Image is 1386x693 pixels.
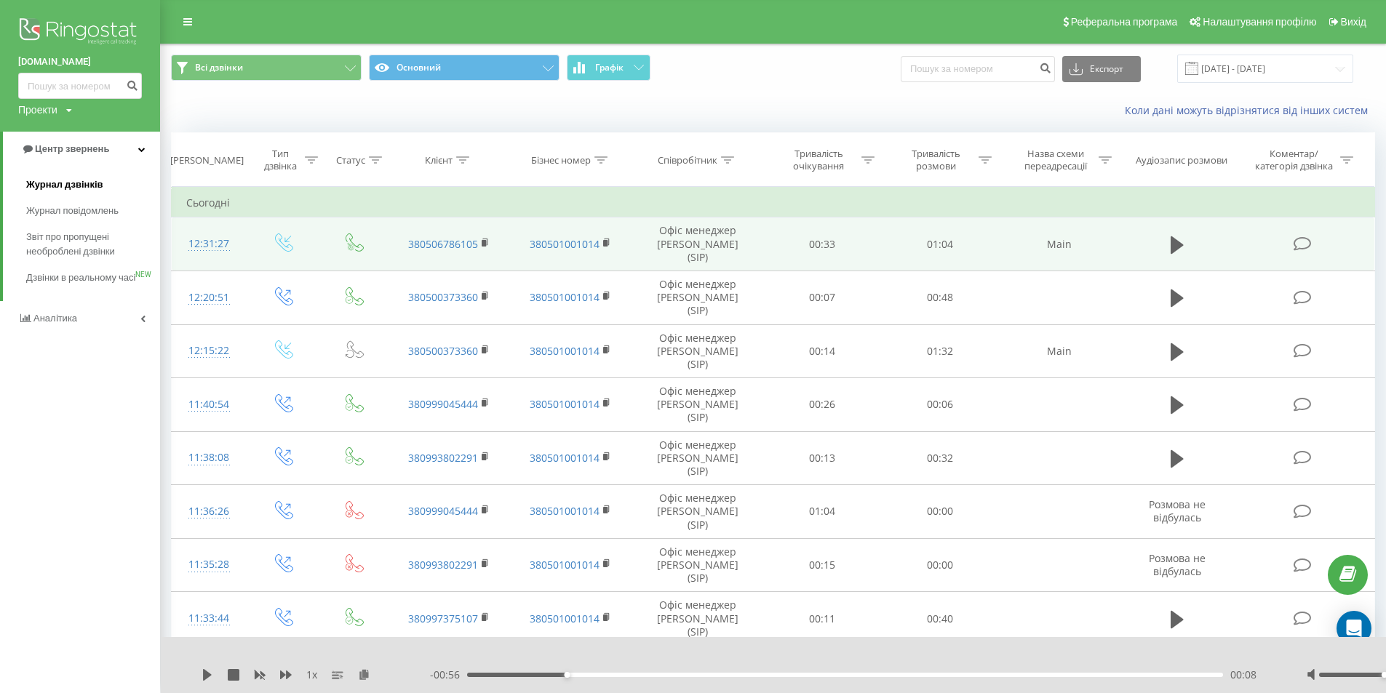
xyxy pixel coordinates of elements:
div: 11:35:28 [186,550,232,579]
div: [PERSON_NAME] [170,154,244,167]
span: Налаштування профілю [1203,16,1316,28]
td: 00:32 [881,431,998,485]
td: Main [998,324,1120,378]
td: 00:40 [881,592,998,646]
span: Центр звернень [35,143,109,154]
div: Коментар/категорія дзвінка [1251,148,1337,172]
div: 12:31:27 [186,230,232,258]
div: Тривалість розмови [897,148,975,172]
button: Основний [369,55,559,81]
td: Офіс менеджер [PERSON_NAME] (SIP) [632,592,763,646]
button: Всі дзвінки [171,55,362,81]
td: 00:48 [881,271,998,324]
td: 01:04 [881,217,998,271]
input: Пошук за номером [901,56,1055,82]
td: 00:26 [763,378,880,432]
a: 380501001014 [530,612,600,625]
a: 380501001014 [530,344,600,358]
button: Графік [567,55,650,81]
a: Журнал повідомлень [26,198,160,224]
a: 380506786105 [408,237,478,251]
div: Accessibility label [564,672,570,678]
span: Розмова не відбулась [1149,551,1206,578]
div: Тривалість очікування [780,148,858,172]
span: Звіт про пропущені необроблені дзвінки [26,230,153,259]
a: Звіт про пропущені необроблені дзвінки [26,224,160,265]
span: Вихід [1341,16,1366,28]
span: Розмова не відбулась [1149,497,1206,524]
a: 380993802291 [408,451,478,465]
td: 01:04 [763,485,880,539]
a: Центр звернень [3,132,160,167]
td: Офіс менеджер [PERSON_NAME] (SIP) [632,378,763,432]
td: 00:06 [881,378,998,432]
span: 00:08 [1230,668,1256,682]
span: Всі дзвінки [195,62,243,73]
a: 380993802291 [408,558,478,572]
span: Аналiтика [33,313,77,324]
td: 00:14 [763,324,880,378]
td: Офіс менеджер [PERSON_NAME] (SIP) [632,538,763,592]
a: 380501001014 [530,237,600,251]
td: 00:07 [763,271,880,324]
img: Ringostat logo [18,15,142,51]
td: 00:11 [763,592,880,646]
span: Журнал дзвінків [26,177,103,192]
span: Журнал повідомлень [26,204,119,218]
a: 380501001014 [530,504,600,518]
div: 12:15:22 [186,337,232,365]
a: 380997375107 [408,612,478,625]
td: 00:00 [881,538,998,592]
td: 00:15 [763,538,880,592]
a: 380999045444 [408,397,478,411]
a: 380500373360 [408,290,478,304]
span: 1 x [306,668,317,682]
a: Коли дані можуть відрізнятися вiд інших систем [1125,103,1375,117]
a: Журнал дзвінків [26,172,160,198]
td: 00:00 [881,485,998,539]
td: Main [998,217,1120,271]
td: 01:32 [881,324,998,378]
div: 11:40:54 [186,390,232,419]
div: 12:20:51 [186,284,232,312]
div: Тип дзвінка [260,148,301,172]
div: Проекти [18,103,57,117]
span: - 00:56 [430,668,467,682]
div: 11:33:44 [186,604,232,633]
a: 380501001014 [530,451,600,465]
td: Офіс менеджер [PERSON_NAME] (SIP) [632,431,763,485]
td: 00:13 [763,431,880,485]
div: Співробітник [658,154,717,167]
a: 380500373360 [408,344,478,358]
td: Офіс менеджер [PERSON_NAME] (SIP) [632,217,763,271]
a: [DOMAIN_NAME] [18,55,142,69]
a: 380501001014 [530,397,600,411]
span: Дзвінки в реальному часі [26,271,135,285]
td: Сьогодні [172,188,1375,217]
td: Офіс менеджер [PERSON_NAME] (SIP) [632,324,763,378]
div: Бізнес номер [531,154,591,167]
td: Офіс менеджер [PERSON_NAME] (SIP) [632,485,763,539]
button: Експорт [1062,56,1141,82]
a: 380999045444 [408,504,478,518]
div: Статус [336,154,365,167]
span: Реферальна програма [1071,16,1178,28]
a: 380501001014 [530,558,600,572]
div: 11:36:26 [186,497,232,526]
span: Графік [595,63,624,73]
div: Назва схеми переадресації [1017,148,1095,172]
td: 00:33 [763,217,880,271]
div: Клієнт [425,154,453,167]
div: Аудіозапис розмови [1136,154,1227,167]
input: Пошук за номером [18,73,142,99]
div: 11:38:08 [186,444,232,472]
div: Open Intercom Messenger [1337,611,1371,646]
a: 380501001014 [530,290,600,304]
td: Офіс менеджер [PERSON_NAME] (SIP) [632,271,763,324]
a: Дзвінки в реальному часіNEW [26,265,160,291]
